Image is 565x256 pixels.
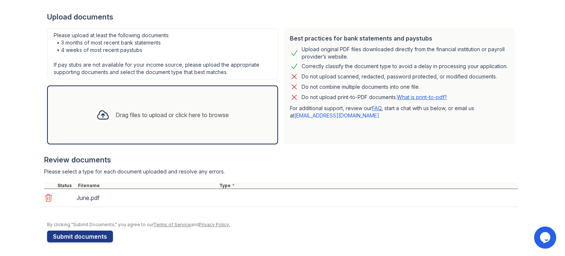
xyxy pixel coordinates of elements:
[44,168,518,175] div: Please select a type for each document uploaded and resolve any errors.
[302,46,509,60] div: Upload original PDF files downloaded directly from the financial institution or payroll provider’...
[302,83,420,91] div: Do not combine multiple documents into one file.
[47,231,113,242] button: Submit documents
[290,34,509,43] div: Best practices for bank statements and paystubs
[302,72,497,81] div: Do not upload scanned, redacted, password protected, or modified documents.
[199,222,230,227] a: Privacy Policy.
[47,28,278,80] div: Please upload at least the following documents: • 3 months of most recent bank statements • 4 wee...
[372,105,381,111] a: FAQ
[397,94,447,100] a: What is print-to-pdf?
[290,105,509,119] p: For additional support, review our , start a chat with us below, or email us at
[534,227,558,249] iframe: chat widget
[47,12,518,22] div: Upload documents
[302,94,447,101] p: Do not upload print-to-PDF documents.
[77,183,218,189] div: Filename
[44,155,518,165] div: Review documents
[294,112,379,119] a: [EMAIL_ADDRESS][DOMAIN_NAME]
[56,183,77,189] div: Status
[116,111,229,119] div: Drag files to upload or click here to browse
[77,192,215,204] div: June.pdf
[302,62,508,71] div: Correctly classify the document type to avoid a delay in processing your application.
[153,222,191,227] a: Terms of Service
[47,222,518,228] div: By clicking "Submit Documents," you agree to our and
[218,183,518,189] div: Type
